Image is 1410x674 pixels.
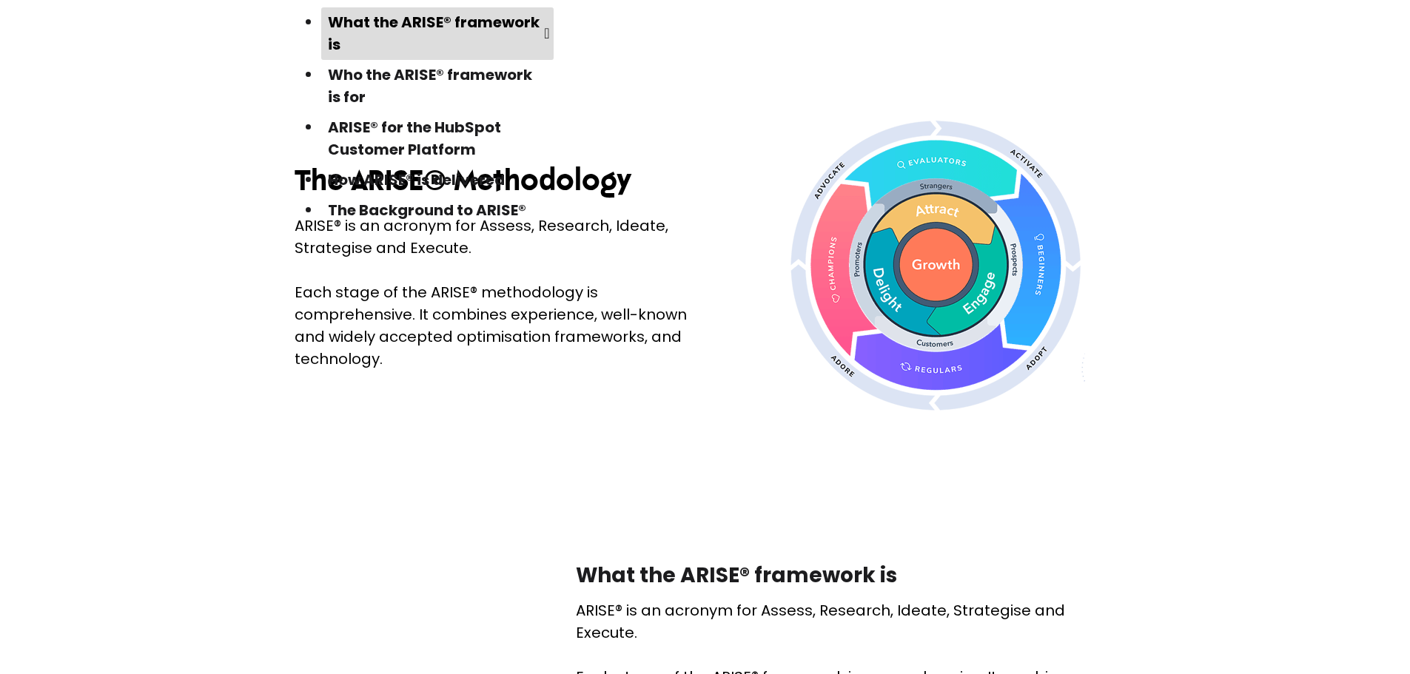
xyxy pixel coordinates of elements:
[576,562,1116,590] h2: What the ARISE® framework is
[1336,603,1410,674] iframe: Chat Widget
[295,215,694,370] div: ARISE® is an acronym for Assess, Research, Ideate, Strategise and Execute. Each stage of the ARIS...
[576,600,1065,643] span: ARISE® is an acronym for Assess, Research, Ideate, Strategise and Execute.
[787,118,1085,414] img: Product-led-growth-flywheel-hubspot-flywheel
